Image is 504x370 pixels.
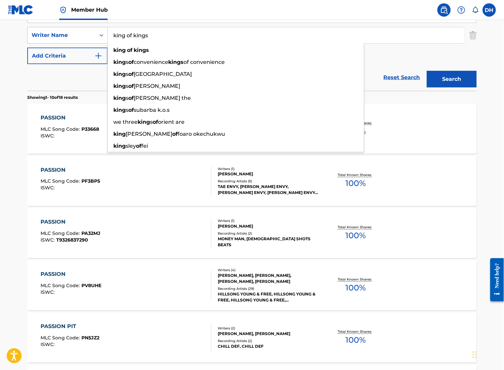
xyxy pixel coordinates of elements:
div: [PERSON_NAME], [PERSON_NAME] [218,331,318,337]
img: Delete Criterion [469,27,477,44]
strong: of [128,71,134,77]
span: subarba k.o.s [134,107,170,113]
span: s [150,119,153,125]
strong: king [113,107,126,113]
p: Total Known Shares: [338,173,373,178]
div: Writers ( 4 ) [218,268,318,273]
img: search [440,6,448,14]
p: Total Known Shares: [338,225,373,230]
img: MLC Logo [8,5,34,15]
span: convenience [134,59,168,65]
div: [PERSON_NAME], [PERSON_NAME], [PERSON_NAME], [PERSON_NAME] [218,273,318,285]
a: PASSIONMLC Song Code:PF3BP5ISWC:Writers (1)[PERSON_NAME]Recording Artists (5)TAE ENVY, [PERSON_NA... [27,156,477,206]
span: [PERSON_NAME] [134,83,180,89]
span: ISWC : [41,133,57,139]
div: Writers ( 1 ) [218,219,318,224]
div: PASSION [41,114,99,122]
a: PASSIONMLC Song Code:PV8UHEISWC:Writers (4)[PERSON_NAME], [PERSON_NAME], [PERSON_NAME], [PERSON_N... [27,261,477,310]
strong: king [138,119,150,125]
div: TAE ENVY, [PERSON_NAME] ENVY, [PERSON_NAME] ENVY, [PERSON_NAME] ENVY, TAE ENVY [218,184,318,196]
div: Writers ( 2 ) [218,326,318,331]
strong: of [172,131,178,137]
strong: king [113,143,126,149]
a: PASSION PITMLC Song Code:PN5JZ2ISWC:Writers (2)[PERSON_NAME], [PERSON_NAME]Recording Artists (2)C... [27,313,477,363]
div: [PERSON_NAME] [218,224,318,230]
div: HILLSONG YOUNG & FREE, HILLSONG YOUNG & FREE, HILLSONG YOUNG & FREE, [PERSON_NAME] & FREE, [PERSO... [218,291,318,303]
div: MONEY MAN, [DEMOGRAPHIC_DATA] SHOTS BEATS [218,236,318,248]
span: 100 % [345,230,366,242]
span: ISWC : [41,289,57,295]
span: PV8UHE [82,283,102,289]
strong: king [113,47,126,53]
span: 100 % [345,282,366,294]
strong: of [128,83,134,89]
span: s [126,95,128,101]
span: orient are [158,119,185,125]
span: 100 % [345,178,366,190]
span: [PERSON_NAME] the [134,95,191,101]
div: CHILL DEF, CHILL DEF [218,344,318,350]
div: PASSION [41,166,100,174]
span: T9326837290 [57,237,88,243]
span: of convenience [184,59,225,65]
strong: of [153,119,158,125]
strong: of [136,143,141,149]
strong: of [128,59,134,65]
span: foaro okechukwu [178,131,225,137]
span: s [126,59,128,65]
strong: king [113,71,126,77]
span: fei [141,143,148,149]
iframe: Resource Center [485,253,504,306]
a: PASSIONMLC Song Code:PA32MJISWC:T9326837290Writers (1)[PERSON_NAME]Recording Artists (2)MONEY MAN... [27,208,477,258]
strong: kings [168,59,184,65]
span: ISWC : [41,237,57,243]
span: MLC Song Code : [41,335,82,341]
a: Public Search [438,3,451,17]
span: [PERSON_NAME] [126,131,172,137]
div: Recording Artists ( 29 ) [218,286,318,291]
p: Total Known Shares: [338,277,373,282]
div: PASSION [41,271,102,278]
strong: king [113,83,126,89]
strong: of [128,107,134,113]
div: Recording Artists ( 5 ) [218,179,318,184]
strong: king [113,95,126,101]
span: we three [113,119,138,125]
div: Drag [473,345,477,365]
span: P33668 [82,126,99,132]
span: ISWC : [41,342,57,348]
div: Notifications [472,7,479,13]
span: ISWC : [41,185,57,191]
span: sley [126,143,136,149]
span: MLC Song Code : [41,283,82,289]
div: [PERSON_NAME] [218,171,318,177]
strong: of [128,95,134,101]
div: User Menu [483,3,496,17]
p: Showing 1 - 10 of 18 results [27,94,78,100]
span: [GEOGRAPHIC_DATA] [134,71,192,77]
span: MLC Song Code : [41,178,82,184]
div: PASSION [41,218,101,226]
div: Recording Artists ( 2 ) [218,339,318,344]
span: Member Hub [71,6,108,14]
span: MLC Song Code : [41,126,82,132]
span: 100 % [345,334,366,346]
img: help [457,6,465,14]
div: PASSION PIT [41,323,100,331]
span: MLC Song Code : [41,231,82,237]
iframe: Chat Widget [471,338,504,370]
span: s [126,71,128,77]
span: s [126,107,128,113]
div: Writer Name [32,31,91,39]
span: PN5JZ2 [82,335,100,341]
img: Top Rightsholder [59,6,67,14]
p: Total Known Shares: [338,329,373,334]
span: PA32MJ [82,231,101,237]
strong: king [113,131,126,137]
strong: kings [134,47,149,53]
button: Add Criteria [27,48,108,64]
a: PASSIONMLC Song Code:P33668ISWC:Writers (2)KING, HUNTERRecording Artists (7)TRIP, [PERSON_NAME], ... [27,104,477,154]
